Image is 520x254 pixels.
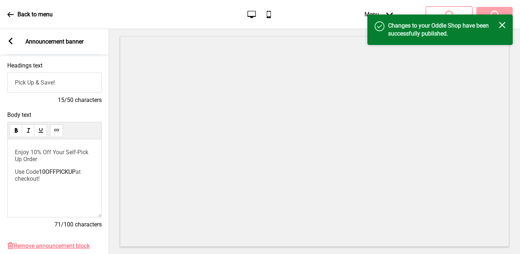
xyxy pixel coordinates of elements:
div: Menu [357,4,400,25]
label: Headings text [7,62,43,69]
h4: Changes to your Oddle Shop have been successfully published. [388,22,499,38]
span: Enjoy 10% Off Your Self-Pick Up Order [15,149,90,163]
span: 71/100 characters [55,221,102,228]
span: at checkout! [15,168,82,182]
button: bold [9,124,22,137]
span: Use Code [15,168,39,175]
span: 10OFFPICKUP [39,168,76,175]
span: Body text [7,111,102,118]
h4: 15/50 characters [7,96,102,104]
button: underline [34,124,47,137]
button: link [50,124,63,137]
button: italic [22,124,35,137]
p: Announcement banner [25,38,84,46]
a: Back to menu [7,5,53,24]
p: Back to menu [17,11,53,19]
span: Remove announcement block [14,242,90,249]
